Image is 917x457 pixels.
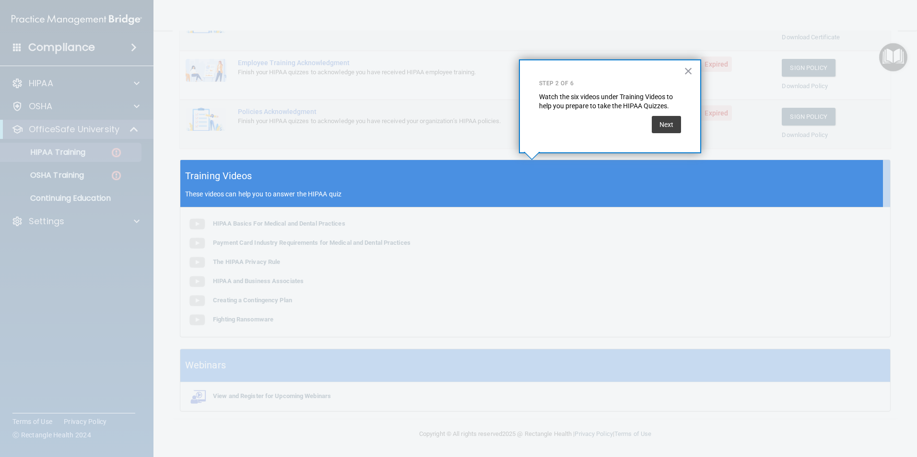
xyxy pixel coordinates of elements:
[751,389,905,427] iframe: Drift Widget Chat Controller
[652,116,681,133] button: Next
[684,63,693,79] button: Close
[539,92,681,111] p: Watch the six videos under Training Videos to help you prepare to take the HIPAA Quizzes.
[539,80,681,88] p: Step 2 of 6
[185,168,252,184] h5: Training Videos
[185,190,885,198] p: These videos can help you to answer the HIPAA quiz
